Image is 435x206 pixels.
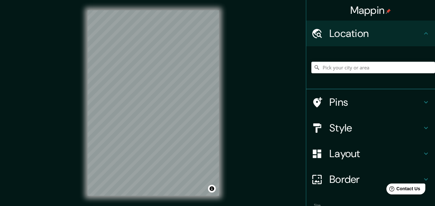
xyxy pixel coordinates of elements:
[306,89,435,115] div: Pins
[306,115,435,141] div: Style
[329,147,422,160] h4: Layout
[329,96,422,109] h4: Pins
[88,10,219,196] canvas: Map
[378,181,428,199] iframe: Help widget launcher
[329,27,422,40] h4: Location
[306,21,435,46] div: Location
[329,121,422,134] h4: Style
[329,173,422,186] h4: Border
[306,166,435,192] div: Border
[350,4,391,17] h4: Mappin
[386,9,391,14] img: pin-icon.png
[311,62,435,73] input: Pick your city or area
[208,185,216,193] button: Toggle attribution
[306,141,435,166] div: Layout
